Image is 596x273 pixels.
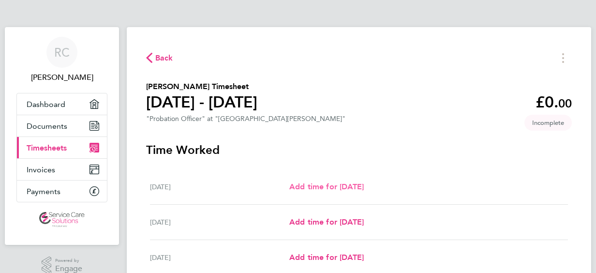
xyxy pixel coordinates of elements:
[17,137,107,158] a: Timesheets
[27,121,67,131] span: Documents
[27,143,67,152] span: Timesheets
[150,181,289,193] div: [DATE]
[289,181,364,193] a: Add time for [DATE]
[289,252,364,263] a: Add time for [DATE]
[27,100,65,109] span: Dashboard
[289,253,364,262] span: Add time for [DATE]
[289,182,364,191] span: Add time for [DATE]
[17,115,107,136] a: Documents
[39,212,85,227] img: servicecare-logo-retina.png
[27,165,55,174] span: Invoices
[146,81,257,92] h2: [PERSON_NAME] Timesheet
[558,96,572,110] span: 00
[27,187,60,196] span: Payments
[146,142,572,158] h3: Time Worked
[55,257,82,265] span: Powered by
[55,265,82,273] span: Engage
[524,115,572,131] span: This timesheet is Incomplete.
[146,92,257,112] h1: [DATE] - [DATE]
[536,93,572,111] app-decimal: £0.
[150,252,289,263] div: [DATE]
[16,212,107,227] a: Go to home page
[155,52,173,64] span: Back
[17,181,107,202] a: Payments
[16,37,107,83] a: RC[PERSON_NAME]
[150,216,289,228] div: [DATE]
[16,72,107,83] span: Rebecca Cartwright
[54,46,70,59] span: RC
[5,27,119,245] nav: Main navigation
[554,50,572,65] button: Timesheets Menu
[17,159,107,180] a: Invoices
[289,217,364,227] span: Add time for [DATE]
[17,93,107,115] a: Dashboard
[146,115,345,123] div: "Probation Officer" at "[GEOGRAPHIC_DATA][PERSON_NAME]"
[146,52,173,64] button: Back
[289,216,364,228] a: Add time for [DATE]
